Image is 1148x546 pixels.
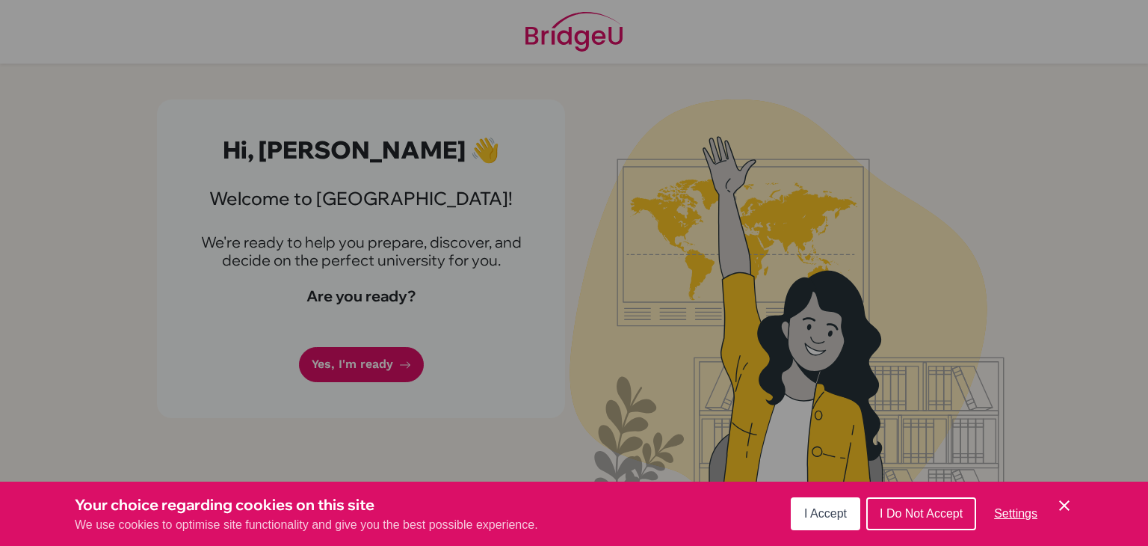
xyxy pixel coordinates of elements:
span: I Accept [804,507,847,520]
span: Settings [994,507,1037,520]
button: I Do Not Accept [866,497,976,530]
button: Settings [982,499,1049,529]
h3: Your choice regarding cookies on this site [75,494,538,516]
button: I Accept [791,497,860,530]
p: We use cookies to optimise site functionality and give you the best possible experience. [75,516,538,534]
button: Save and close [1055,497,1073,515]
span: I Do Not Accept [880,507,963,520]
